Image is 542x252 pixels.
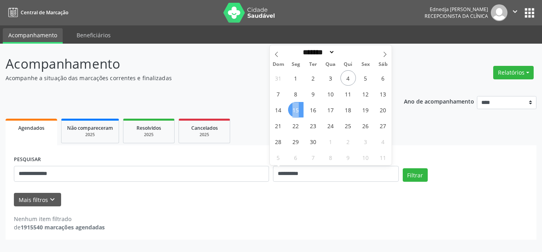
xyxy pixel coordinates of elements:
span: Setembro 20, 2025 [375,102,391,117]
span: Setembro 2, 2025 [306,70,321,86]
span: Setembro 12, 2025 [358,86,373,102]
span: Agosto 31, 2025 [271,70,286,86]
a: Acompanhamento [3,28,63,44]
span: Setembro 29, 2025 [288,134,304,149]
div: 2025 [129,132,169,138]
button:  [507,4,523,21]
div: 2025 [185,132,224,138]
img: img [491,4,507,21]
span: Outubro 11, 2025 [375,150,391,165]
i: keyboard_arrow_down [48,195,57,204]
span: Sex [357,62,374,67]
span: Setembro 5, 2025 [358,70,373,86]
span: Agendados [18,125,44,131]
span: Setembro 4, 2025 [340,70,356,86]
span: Setembro 10, 2025 [323,86,338,102]
span: Ter [304,62,322,67]
i:  [511,7,519,16]
span: Dom [270,62,287,67]
span: Cancelados [191,125,218,131]
span: Não compareceram [67,125,113,131]
p: Acompanhamento [6,54,377,74]
strong: 1915540 marcações agendadas [21,223,105,231]
span: Outubro 9, 2025 [340,150,356,165]
span: Setembro 23, 2025 [306,118,321,133]
div: de [14,223,105,231]
span: Setembro 6, 2025 [375,70,391,86]
span: Recepcionista da clínica [425,13,488,19]
span: Outubro 8, 2025 [323,150,338,165]
span: Setembro 21, 2025 [271,118,286,133]
span: Sáb [374,62,392,67]
button: apps [523,6,536,20]
span: Outubro 4, 2025 [375,134,391,149]
span: Seg [287,62,304,67]
span: Setembro 9, 2025 [306,86,321,102]
span: Setembro 30, 2025 [306,134,321,149]
span: Setembro 16, 2025 [306,102,321,117]
a: Beneficiários [71,28,116,42]
input: Year [335,48,361,56]
span: Outubro 5, 2025 [271,150,286,165]
span: Setembro 27, 2025 [375,118,391,133]
span: Outubro 1, 2025 [323,134,338,149]
span: Outubro 2, 2025 [340,134,356,149]
span: Setembro 25, 2025 [340,118,356,133]
span: Setembro 18, 2025 [340,102,356,117]
span: Central de Marcação [21,9,68,16]
div: Ednedja [PERSON_NAME] [425,6,488,13]
div: Nenhum item filtrado [14,215,105,223]
span: Outubro 7, 2025 [306,150,321,165]
span: Outubro 6, 2025 [288,150,304,165]
a: Central de Marcação [6,6,68,19]
span: Setembro 17, 2025 [323,102,338,117]
span: Setembro 24, 2025 [323,118,338,133]
span: Setembro 3, 2025 [323,70,338,86]
span: Setembro 1, 2025 [288,70,304,86]
span: Setembro 26, 2025 [358,118,373,133]
button: Filtrar [403,168,428,182]
span: Setembro 19, 2025 [358,102,373,117]
p: Acompanhe a situação das marcações correntes e finalizadas [6,74,377,82]
span: Setembro 28, 2025 [271,134,286,149]
span: Setembro 22, 2025 [288,118,304,133]
span: Resolvidos [136,125,161,131]
p: Ano de acompanhamento [404,96,474,106]
span: Setembro 8, 2025 [288,86,304,102]
span: Outubro 10, 2025 [358,150,373,165]
span: Setembro 14, 2025 [271,102,286,117]
div: 2025 [67,132,113,138]
button: Relatórios [493,66,534,79]
span: Setembro 7, 2025 [271,86,286,102]
span: Setembro 15, 2025 [288,102,304,117]
span: Outubro 3, 2025 [358,134,373,149]
label: PESQUISAR [14,154,41,166]
button: Mais filtroskeyboard_arrow_down [14,193,61,207]
span: Setembro 11, 2025 [340,86,356,102]
select: Month [300,48,335,56]
span: Qui [339,62,357,67]
span: Setembro 13, 2025 [375,86,391,102]
span: Qua [322,62,339,67]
